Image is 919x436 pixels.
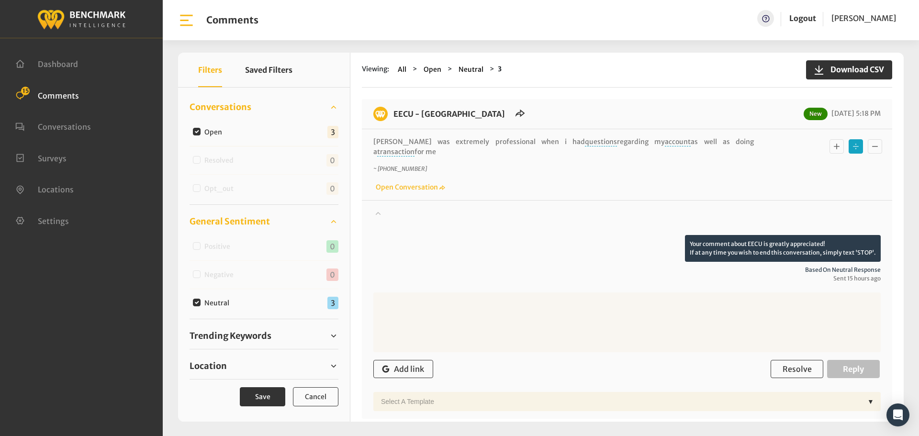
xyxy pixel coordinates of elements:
[190,100,338,114] a: Conversations
[806,60,892,79] button: Download CSV
[15,153,67,162] a: Surveys
[15,58,78,68] a: Dashboard
[38,153,67,163] span: Surveys
[388,107,511,121] h6: EECU - Clovis Old Town
[456,64,486,75] button: Neutral
[38,122,91,132] span: Conversations
[827,137,885,156] div: Basic example
[327,297,338,309] span: 3
[190,214,338,229] a: General Sentiment
[421,64,444,75] button: Open
[201,242,238,252] label: Positive
[373,266,881,274] span: Based on neutral response
[362,64,389,75] span: Viewing:
[665,137,691,146] span: account
[190,329,271,342] span: Trending Keywords
[685,235,881,262] p: Your comment about EECU is greatly appreciated! If at any time you wish to end this conversation,...
[373,107,388,121] img: benchmark
[15,90,79,100] a: Comments 15
[886,403,909,426] div: Open Intercom Messenger
[377,147,415,157] span: transaction
[190,215,270,228] span: General Sentiment
[201,184,241,194] label: Opt_out
[15,184,74,193] a: Locations
[783,364,812,374] span: Resolve
[376,392,863,411] div: Select a Template
[771,360,823,378] button: Resolve
[245,53,292,87] button: Saved Filters
[393,109,505,119] a: EECU - [GEOGRAPHIC_DATA]
[373,137,754,157] p: [PERSON_NAME] was extremely professional when i had regarding my as well as doing a for me
[178,12,195,29] img: bar
[585,137,617,146] span: questions
[201,127,230,137] label: Open
[498,65,502,73] strong: 3
[804,108,828,120] span: New
[198,53,222,87] button: Filters
[15,121,91,131] a: Conversations
[38,216,69,225] span: Settings
[190,101,251,113] span: Conversations
[326,182,338,195] span: 0
[327,126,338,138] span: 3
[190,329,338,343] a: Trending Keywords
[193,299,201,306] input: Neutral
[201,270,241,280] label: Negative
[38,185,74,194] span: Locations
[373,360,433,378] button: Add link
[326,240,338,253] span: 0
[38,90,79,100] span: Comments
[829,109,881,118] span: [DATE] 5:18 PM
[326,268,338,281] span: 0
[293,387,338,406] button: Cancel
[201,156,241,166] label: Resolved
[206,14,258,26] h1: Comments
[789,10,816,27] a: Logout
[37,7,126,31] img: benchmark
[190,359,227,372] span: Location
[789,13,816,23] a: Logout
[190,359,338,373] a: Location
[373,274,881,283] span: Sent 15 hours ago
[21,87,30,95] span: 15
[193,128,201,135] input: Open
[38,59,78,69] span: Dashboard
[395,64,409,75] button: All
[825,64,884,75] span: Download CSV
[201,298,237,308] label: Neutral
[326,154,338,167] span: 0
[863,392,878,411] div: ▼
[373,165,427,172] i: ~ [PHONE_NUMBER]
[373,183,445,191] a: Open Conversation
[240,387,285,406] button: Save
[831,10,896,27] a: [PERSON_NAME]
[15,215,69,225] a: Settings
[831,13,896,23] span: [PERSON_NAME]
